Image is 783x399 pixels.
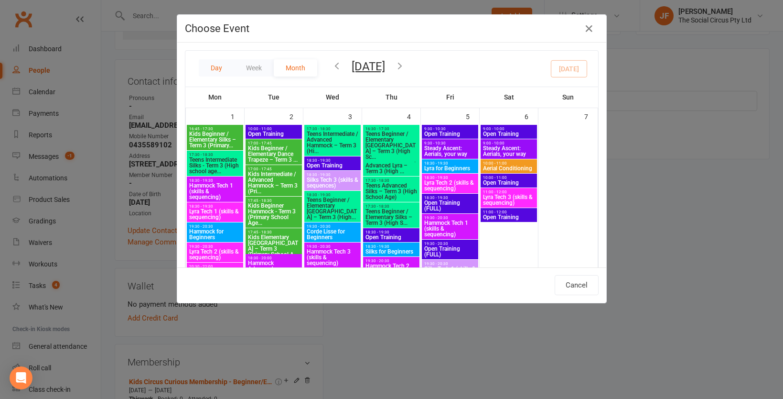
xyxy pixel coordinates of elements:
span: 19:30 - 20:30 [424,262,476,266]
span: Teens Beginner / Elementary [GEOGRAPHIC_DATA] – Term 3 (High Sc... [365,131,418,160]
span: 17:30 - 18:30 [365,204,418,209]
span: Aerial Conditioning [483,166,535,171]
div: 2 [290,108,303,124]
span: Corde Lisse for Beginners [306,229,359,240]
div: 6 [525,108,538,124]
span: 19:30 - 20:30 [365,259,418,263]
span: 18:30 - 19:30 [306,173,359,177]
th: Thu [362,87,421,107]
span: Lyra Tech 2 (skills & sequencing) [424,180,476,191]
span: 17:30 - 18:30 [189,153,241,157]
span: Silks for Beginners [365,249,418,255]
span: Teens Intermediate / Advanced Lyra – Term 3 (High ... [365,157,418,174]
span: 18:30 - 19:30 [306,158,359,163]
span: Open Training [365,234,418,240]
span: Teens Beginner / Elementary Silks – Term 3 (High S... [365,209,418,226]
span: 17:30 - 18:30 [365,178,418,183]
span: Open Training [483,214,535,220]
th: Wed [303,87,362,107]
span: 19:30 - 20:30 [306,224,359,229]
span: Silks Tech 3 (skills & sequences) [306,177,359,188]
div: 4 [407,108,420,124]
span: 19:30 - 20:30 [189,224,241,229]
div: 3 [348,108,362,124]
th: Tue [245,87,303,107]
span: Steady Ascent: Aerials, your way [424,145,476,157]
th: Fri [421,87,480,107]
span: 9:30 - 10:30 [424,141,476,145]
span: 18:30 - 19:30 [306,193,359,197]
span: 18:30 - 19:30 [424,161,476,166]
span: 11:00 - 12:00 [483,190,535,194]
span: Lyra for Beginners [424,166,476,171]
span: 11:00 - 12:00 [483,210,535,214]
span: Open Training [483,131,535,137]
span: Teens Beginner / Elementary [GEOGRAPHIC_DATA] – Term 3 (High... [306,197,359,220]
span: Open Training [483,180,535,186]
span: 10:00 - 11:00 [483,161,535,166]
button: Month [274,59,317,77]
span: Hammock Tech 3 (skills & sequencing) [306,249,359,266]
span: Open Training (FULL) [424,246,476,257]
span: 10:00 - 11:00 [247,127,300,131]
span: 16:30 - 17:30 [365,127,418,131]
span: Open Training [247,131,300,137]
span: 17:00 - 17:45 [247,167,300,171]
span: 18:30 - 19:30 [424,176,476,180]
button: [DATE] [352,60,385,73]
span: 20:30 - 22:00 [189,265,241,269]
button: Day [199,59,234,77]
div: Open Intercom Messenger [10,366,32,389]
span: 9:00 - 10:00 [483,127,535,131]
span: Kids Beginner Hammock - Term 3 (Primary School Age... [247,203,300,226]
span: 19:30 - 20:30 [424,216,476,220]
span: Lyra Tech 3 (skills & sequencing) [483,194,535,206]
span: 9:00 - 10:00 [483,141,535,145]
button: Week [234,59,274,77]
span: 18:30 - 19:30 [365,230,418,234]
span: 19:30 - 20:30 [306,244,359,249]
h4: Choose Event [185,22,599,34]
button: Close [581,21,597,36]
span: Kids Elementary [GEOGRAPHIC_DATA] – Term 3 (Primary School A... [247,234,300,257]
span: Hammock Tech 1 (skills & sequencing) [424,220,476,237]
div: 5 [466,108,479,124]
span: 9:30 - 10:30 [424,127,476,131]
span: 19:30 - 20:30 [424,242,476,246]
span: Open Training [424,131,476,137]
span: Steady Ascent: Aerials, your way [483,145,535,157]
span: 16:45 - 17:30 [189,127,241,131]
span: Open Training (FULL) [424,200,476,211]
th: Sun [538,87,598,107]
span: Open Training [306,163,359,168]
span: 17:45 - 18:30 [247,199,300,203]
div: 1 [231,108,244,124]
span: Hammock Tech 2 (skills & sequencing) [365,263,418,280]
span: Lyra Tech 1 (skills & sequencing) [189,209,241,220]
span: 18:30 - 20:00 [247,256,300,260]
span: Hammock Tech 1 (skills & sequencing) [189,183,241,200]
span: 18:30 - 19:30 [424,196,476,200]
span: Lyra Tech 2 (skills & sequencing) [189,249,241,260]
span: 18:30 - 19:30 [365,244,418,249]
span: Silks Tech 1 (skills & sequencing) [424,266,476,277]
span: Hammock for Beginners [189,229,241,240]
button: Cancel [555,275,599,295]
span: Teens Advanced Silks – Term 3 (High School Age) [365,183,418,200]
span: 17:00 - 17:45 [247,141,300,145]
span: Kids Intermediate / Advanced Hammock – Term 3 (Pri... [247,171,300,194]
div: 7 [584,108,598,124]
span: Kids Beginner / Elementary Silks – Term 3 (Primary... [189,131,241,148]
span: 10:00 - 11:00 [483,176,535,180]
span: Hammock Advanced [247,260,300,272]
span: 17:45 - 18:30 [247,230,300,234]
span: Kids Beginner / Elementary Dance Trapeze – Term 3 ... [247,145,300,163]
span: Teens Intermediate / Advanced Hammock – Term 3 (Hi... [306,131,359,154]
span: 19:30 - 20:30 [189,244,241,249]
th: Sat [480,87,538,107]
span: 17:30 - 18:30 [306,127,359,131]
span: 18:30 - 19:30 [189,204,241,209]
span: 18:30 - 19:30 [189,178,241,183]
th: Mon [186,87,245,107]
span: Teens Intermediate Silks - Term 3 (High school age... [189,157,241,174]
